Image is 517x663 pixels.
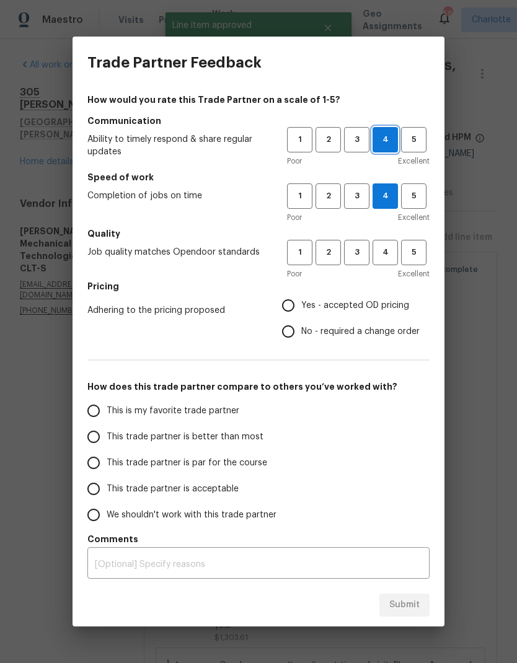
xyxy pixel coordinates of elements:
h5: Communication [87,115,430,127]
button: 5 [401,240,426,265]
span: Yes - accepted OD pricing [301,299,409,312]
span: 3 [345,245,368,260]
button: 3 [344,183,369,209]
span: No - required a change order [301,325,420,338]
button: 1 [287,127,312,152]
button: 2 [316,183,341,209]
div: How does this trade partner compare to others you’ve worked with? [87,398,430,528]
span: 2 [317,133,340,147]
h5: Comments [87,533,430,545]
button: 2 [316,127,341,152]
span: 4 [373,133,397,147]
span: Adhering to the pricing proposed [87,304,262,317]
span: Job quality matches Opendoor standards [87,246,267,258]
span: Ability to timely respond & share regular updates [87,133,267,158]
span: Excellent [398,155,430,167]
button: 4 [373,240,398,265]
span: 3 [345,189,368,203]
span: 4 [373,189,397,203]
span: 2 [317,245,340,260]
h4: How would you rate this Trade Partner on a scale of 1-5? [87,94,430,106]
span: 1 [288,189,311,203]
button: 5 [401,183,426,209]
span: 1 [288,133,311,147]
span: This is my favorite trade partner [107,405,239,418]
button: 1 [287,240,312,265]
span: This trade partner is acceptable [107,483,239,496]
button: 3 [344,240,369,265]
button: 4 [373,183,398,209]
span: 5 [402,189,425,203]
button: 1 [287,183,312,209]
h5: Speed of work [87,171,430,183]
button: 2 [316,240,341,265]
span: Excellent [398,268,430,280]
span: Poor [287,211,302,224]
h3: Trade Partner Feedback [87,54,262,71]
h5: Pricing [87,280,430,292]
span: 1 [288,245,311,260]
h5: How does this trade partner compare to others you’ve worked with? [87,380,430,393]
span: 2 [317,189,340,203]
span: Poor [287,155,302,167]
span: Excellent [398,211,430,224]
span: This trade partner is better than most [107,431,263,444]
span: 5 [402,245,425,260]
h5: Quality [87,227,430,240]
span: 4 [374,245,397,260]
span: We shouldn't work with this trade partner [107,509,276,522]
span: Completion of jobs on time [87,190,267,202]
div: Pricing [282,292,430,345]
span: Poor [287,268,302,280]
button: 3 [344,127,369,152]
span: 5 [402,133,425,147]
span: 3 [345,133,368,147]
button: 4 [373,127,398,152]
span: This trade partner is par for the course [107,457,267,470]
button: 5 [401,127,426,152]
